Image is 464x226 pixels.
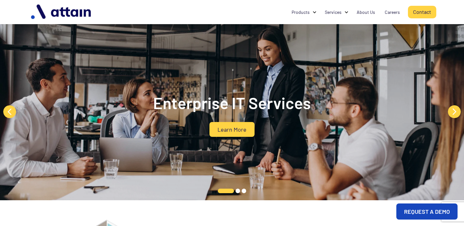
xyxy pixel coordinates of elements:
[28,2,95,22] img: logo
[385,9,400,15] div: Careers
[218,189,234,193] button: 1 of 3
[357,9,375,15] div: About Us
[408,6,436,18] a: Contact
[209,122,255,137] a: Learn More
[242,189,246,193] button: 3 of 3
[103,93,361,112] h2: Enterprise IT Services
[3,105,16,118] button: Previous
[352,6,380,18] a: About Us
[325,9,342,15] div: Services
[396,203,458,220] a: REQUEST A DEMO
[320,6,352,18] div: Services
[287,6,320,18] div: Products
[380,6,405,18] a: Careers
[236,189,240,193] button: 2 of 3
[448,105,461,118] button: Next
[292,9,310,15] div: Products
